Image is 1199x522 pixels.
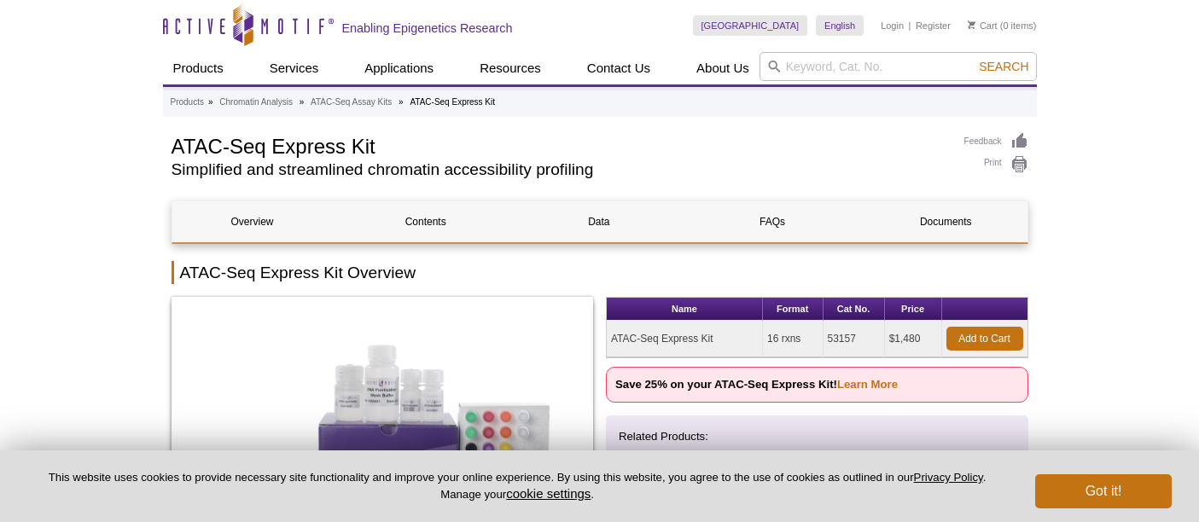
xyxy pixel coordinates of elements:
[968,20,998,32] a: Cart
[837,378,898,391] a: Learn More
[946,327,1023,351] a: Add to Cart
[172,261,1028,284] h2: ATAC-Seq Express Kit Overview
[607,321,763,357] td: ATAC-Seq Express Kit
[865,201,1026,242] a: Documents
[692,201,853,242] a: FAQs
[881,20,904,32] a: Login
[259,52,329,84] a: Services
[506,486,591,501] button: cookie settings
[208,97,213,107] li: »
[763,321,824,357] td: 16 rxns
[615,378,898,391] strong: Save 25% on your ATAC-Seq Express Kit!
[1035,474,1172,508] button: Got it!
[219,95,293,110] a: Chromatin Analysis
[171,95,204,110] a: Products
[686,52,760,84] a: About Us
[619,428,1016,445] p: Related Products:
[693,15,808,36] a: [GEOGRAPHIC_DATA]
[399,97,404,107] li: »
[964,155,1028,174] a: Print
[172,201,333,242] a: Overview
[909,15,911,36] li: |
[172,162,947,177] h2: Simplified and streamlined chromatin accessibility profiling
[27,470,1007,502] p: This website uses cookies to provide necessary site functionality and improve your online experie...
[964,132,1028,151] a: Feedback
[974,59,1033,74] button: Search
[885,298,942,321] th: Price
[916,20,951,32] a: Register
[607,298,763,321] th: Name
[346,201,506,242] a: Contents
[968,20,975,29] img: Your Cart
[410,97,495,107] li: ATAC-Seq Express Kit
[979,60,1028,73] span: Search
[824,298,885,321] th: Cat No.
[311,95,392,110] a: ATAC-Seq Assay Kits
[816,15,864,36] a: English
[824,321,885,357] td: 53157
[885,321,942,357] td: $1,480
[914,471,983,484] a: Privacy Policy
[577,52,661,84] a: Contact Us
[354,52,444,84] a: Applications
[300,97,305,107] li: »
[763,298,824,321] th: Format
[519,201,679,242] a: Data
[172,132,947,158] h1: ATAC-Seq Express Kit
[968,15,1037,36] li: (0 items)
[342,20,513,36] h2: Enabling Epigenetics Research
[469,52,551,84] a: Resources
[760,52,1037,81] input: Keyword, Cat. No.
[163,52,234,84] a: Products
